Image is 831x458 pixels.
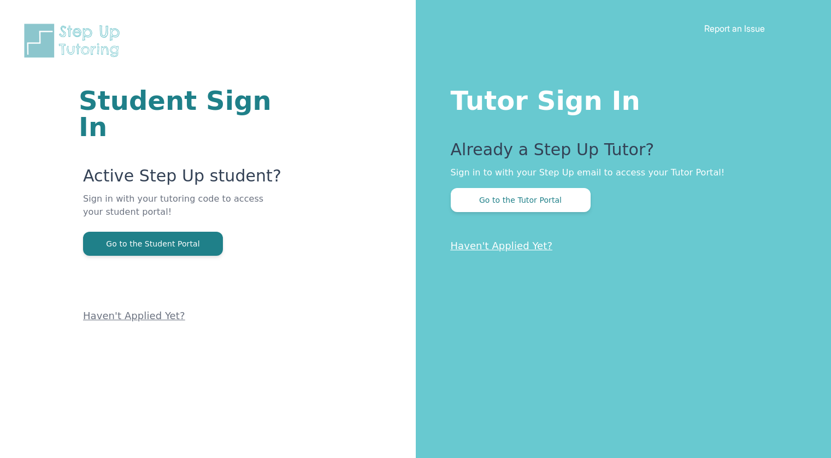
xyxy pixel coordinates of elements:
img: Step Up Tutoring horizontal logo [22,22,127,60]
p: Sign in to with your Step Up email to access your Tutor Portal! [451,166,788,179]
a: Report an Issue [704,23,765,34]
a: Haven't Applied Yet? [83,310,185,321]
a: Go to the Tutor Portal [451,195,591,205]
h1: Tutor Sign In [451,83,788,114]
h1: Student Sign In [79,87,285,140]
a: Go to the Student Portal [83,238,223,249]
p: Already a Step Up Tutor? [451,140,788,166]
p: Sign in with your tutoring code to access your student portal! [83,192,285,232]
button: Go to the Tutor Portal [451,188,591,212]
a: Haven't Applied Yet? [451,240,553,251]
button: Go to the Student Portal [83,232,223,256]
p: Active Step Up student? [83,166,285,192]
